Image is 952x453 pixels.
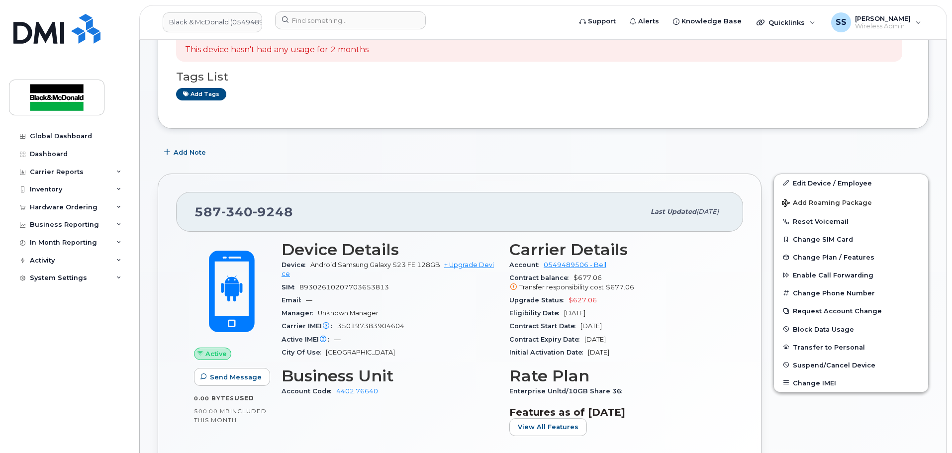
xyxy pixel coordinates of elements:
span: [DATE] [588,349,609,356]
span: Add Note [174,148,206,157]
span: Support [588,16,616,26]
span: Android Samsung Galaxy S23 FE 128GB [310,261,440,269]
button: Reset Voicemail [774,212,928,230]
span: [DATE] [584,336,606,343]
button: Send Message [194,368,270,386]
span: Unknown Manager [318,309,379,317]
span: Send Message [210,372,262,382]
button: Transfer to Personal [774,338,928,356]
a: 0549489506 - Bell [544,261,606,269]
div: Quicklinks [750,12,822,32]
span: [DATE] [564,309,585,317]
span: Contract Start Date [509,322,580,330]
input: Find something... [275,11,426,29]
span: Carrier IMEI [282,322,337,330]
span: 340 [221,204,253,219]
span: 9248 [253,204,293,219]
h3: Rate Plan [509,367,725,385]
button: Block Data Usage [774,320,928,338]
span: $677.06 [606,283,634,291]
span: Manager [282,309,318,317]
span: Active IMEI [282,336,334,343]
span: 587 [194,204,293,219]
span: 500.00 MB [194,408,230,415]
span: Enterprise Unltd/10GB Share 36 [509,387,627,395]
span: 350197383904604 [337,322,404,330]
span: Initial Activation Date [509,349,588,356]
span: Eligibility Date [509,309,564,317]
span: Transfer responsibility cost [519,283,604,291]
span: Upgrade Status [509,296,569,304]
a: Knowledge Base [666,11,749,31]
span: Alerts [638,16,659,26]
h3: Business Unit [282,367,497,385]
span: Device [282,261,310,269]
span: used [234,394,254,402]
span: Enable Call Forwarding [793,272,873,279]
button: Request Account Change [774,302,928,320]
span: SIM [282,283,299,291]
button: Suspend/Cancel Device [774,356,928,374]
span: Change Plan / Features [793,254,874,261]
span: [PERSON_NAME] [855,14,911,22]
span: 0.00 Bytes [194,395,234,402]
h3: Device Details [282,241,497,259]
span: [GEOGRAPHIC_DATA] [326,349,395,356]
a: Black & McDonald (0549489506) [163,12,262,32]
button: View All Features [509,418,587,436]
p: This device hasn't had any usage for 2 months [185,44,369,56]
span: [DATE] [696,208,719,215]
span: $677.06 [509,274,725,292]
span: Quicklinks [768,18,805,26]
span: 89302610207703653813 [299,283,389,291]
button: Add Note [158,144,214,162]
button: Change Phone Number [774,284,928,302]
button: Change SIM Card [774,230,928,248]
span: Wireless Admin [855,22,911,30]
span: Account Code [282,387,336,395]
span: included this month [194,407,267,424]
h3: Carrier Details [509,241,725,259]
span: Email [282,296,306,304]
span: Last updated [651,208,696,215]
span: $627.06 [569,296,597,304]
span: Knowledge Base [681,16,742,26]
div: Samantha Shandera [824,12,928,32]
span: Suspend/Cancel Device [793,361,875,368]
span: View All Features [518,422,578,432]
span: Add Roaming Package [782,199,872,208]
h3: Tags List [176,71,910,83]
a: 4402.76640 [336,387,378,395]
button: Enable Call Forwarding [774,266,928,284]
a: Alerts [623,11,666,31]
span: Contract balance [509,274,573,281]
span: Account [509,261,544,269]
span: — [306,296,312,304]
button: Change Plan / Features [774,248,928,266]
span: Contract Expiry Date [509,336,584,343]
span: Active [205,349,227,359]
span: City Of Use [282,349,326,356]
a: Edit Device / Employee [774,174,928,192]
button: Change IMEI [774,374,928,392]
a: Add tags [176,88,226,100]
a: Support [572,11,623,31]
span: SS [836,16,847,28]
h3: Features as of [DATE] [509,406,725,418]
button: Add Roaming Package [774,192,928,212]
span: [DATE] [580,322,602,330]
span: — [334,336,341,343]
